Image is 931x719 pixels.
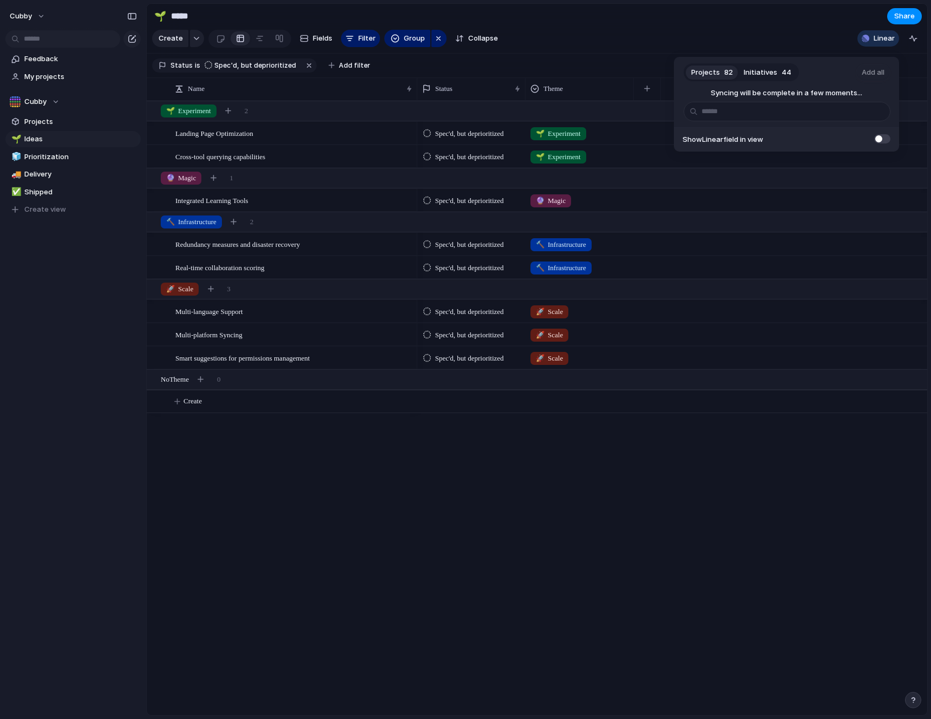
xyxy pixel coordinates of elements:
[691,67,720,78] span: Projects
[724,67,733,78] span: 82
[683,134,763,145] span: Show Linear field in view
[782,67,791,78] span: 44
[738,64,797,81] button: Initiatives44
[686,64,738,81] button: Projects82
[744,67,777,78] span: Initiatives
[711,88,862,99] span: Syncing will be complete in a few moments...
